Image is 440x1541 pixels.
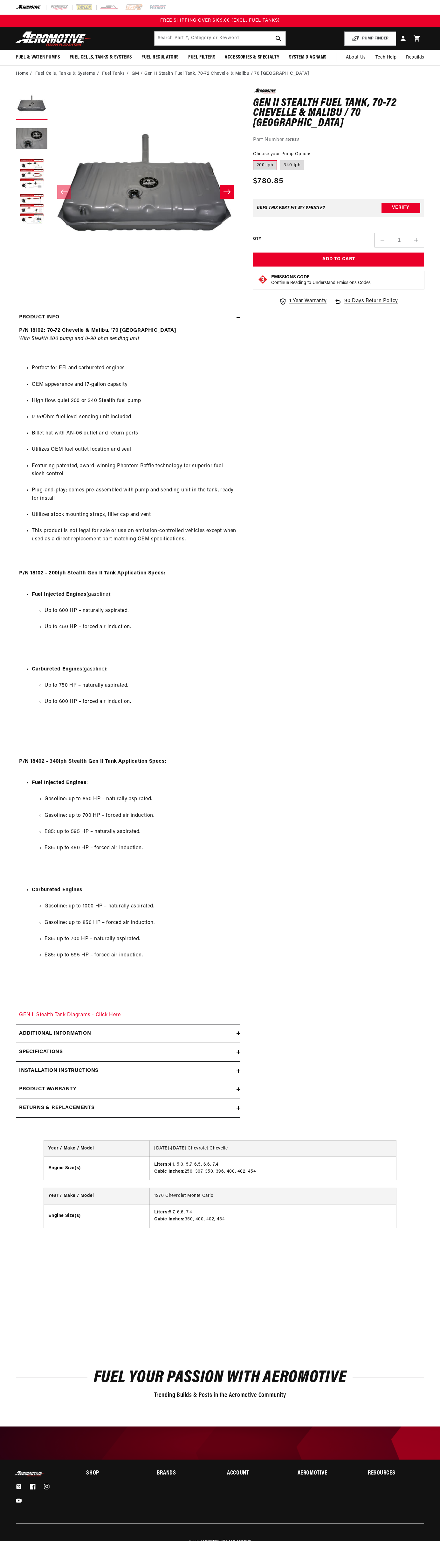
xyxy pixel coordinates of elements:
strong: Cubic Inches: [154,1217,185,1222]
li: Utilizes stock mounting straps, filler cap and vent [32,511,237,519]
li: (gasoline): [32,591,237,657]
strong: Fuel Injected Engines [32,780,86,785]
li: Gasoline: up to 850 HP – naturally aspirated. [45,795,237,803]
img: Emissions code [258,274,268,285]
li: Up to 750 HP – naturally aspirated. [45,682,237,690]
div: Does This part fit My vehicle? [257,205,325,211]
li: : [32,779,237,878]
summary: Tech Help [371,50,401,65]
strong: Liters: [154,1210,169,1215]
a: GM [132,70,139,77]
th: Year / Make / Model [44,1141,149,1157]
strong: Emissions Code [271,275,310,280]
button: PUMP FINDER [344,31,396,46]
span: $780.85 [253,176,283,187]
h2: Product Info [19,313,59,322]
span: 1 Year Warranty [289,297,327,305]
label: 200 lph [253,160,277,170]
li: OEM appearance and 17-gallon capacity [32,381,237,389]
li: Featuring patented, award-winning Phantom Baffle technology for superior fuel slosh control [32,462,237,478]
summary: Fuel Filters [183,50,220,65]
span: Rebuilds [406,54,424,61]
label: 340 lph [280,160,304,170]
strong: P/N 18102: 70-72 Chevelle & Malibu, '70 [GEOGRAPHIC_DATA] [19,328,176,333]
strong: Cubic Inches: [154,1169,185,1174]
summary: Aeromotive [298,1471,354,1476]
span: FREE SHIPPING OVER $109.00 (EXCL. FUEL TANKS) [160,18,280,23]
summary: Fuel & Water Pumps [11,50,65,65]
button: Slide left [57,185,71,199]
td: 4.1, 5.0, 5.7, 6.5, 6.6, 7.4 250, 307, 350, 396, 400, 402, 454 [150,1156,396,1180]
summary: Shop [86,1471,142,1476]
li: Perfect for EFI and carbureted engines [32,364,237,372]
nav: breadcrumbs [16,70,424,77]
li: Up to 450 HP – forced air induction. [45,623,237,631]
li: E85: up to 595 HP – forced air induction. [45,951,237,960]
strong: Liters: [154,1162,169,1167]
strong: 18102 [286,137,299,142]
li: This product is not legal for sale or use on emission-controlled vehicles except when used as a d... [32,527,237,543]
summary: Fuel Cells, Tanks & Systems [65,50,137,65]
span: Accessories & Specialty [225,54,279,61]
a: GEN II Stealth Tank Diagrams - Click Here [19,1012,121,1017]
div: Part Number: [253,136,424,144]
summary: Resources [368,1471,424,1476]
summary: Returns & replacements [16,1099,240,1117]
button: Load image 4 in gallery view [16,193,48,225]
th: Year / Make / Model [44,1188,149,1204]
li: Gasoline: up to 850 HP – forced air induction. [45,919,237,927]
button: Load image 2 in gallery view [16,123,48,155]
li: E85: up to 490 HP – forced air induction. [45,844,237,852]
summary: System Diagrams [284,50,331,65]
span: About Us [346,55,366,60]
button: search button [272,31,285,45]
li: Utilizes OEM fuel outlet location and seal [32,446,237,454]
td: 1970 Chevrolet Monte Carlo [150,1188,396,1204]
span: Fuel Cells, Tanks & Systems [70,54,132,61]
button: Load image 3 in gallery view [16,158,48,190]
strong: Carbureted Engines [32,887,82,892]
a: Fuel Tanks [102,70,125,77]
summary: Accessories & Specialty [220,50,284,65]
strong: P/N 18402 - 340lph Stealth Gen II Tank Application Specs: [19,759,166,764]
em: 0-90 [32,414,43,420]
summary: Installation Instructions [16,1062,240,1080]
button: Verify [382,203,420,213]
span: 90 Days Return Policy [344,297,398,312]
strong: Fuel Injected Engines [32,592,86,597]
a: 1 Year Warranty [279,297,327,305]
em: With Stealth 200 pump and 0-90 ohm sending unit [19,336,139,341]
a: About Us [341,50,371,65]
li: Billet hat with AN-06 outlet and return ports [32,429,237,438]
span: Fuel Filters [188,54,215,61]
li: Up to 600 HP – forced air induction. [45,698,237,706]
h1: Gen II Stealth Fuel Tank, 70-72 Chevelle & Malibu / 70 [GEOGRAPHIC_DATA] [253,98,424,128]
strong: Carbureted Engines [32,667,82,672]
span: System Diagrams [289,54,327,61]
td: 5.7, 6.6, 7.4 350, 400, 402, 454 [150,1204,396,1227]
li: Gasoline: up to 1000 HP – naturally aspirated. [45,902,237,911]
th: Engine Size(s) [44,1204,149,1227]
li: Ohm fuel level sending unit included [32,413,237,421]
li: (gasoline): [32,665,237,732]
h2: Returns & replacements [19,1104,94,1112]
summary: Additional information [16,1024,240,1043]
strong: P/N 18102 - 200lph Stealth Gen II Tank Application Specs: [19,571,165,576]
legend: Choose your Pump Option: [253,151,311,157]
summary: Fuel Regulators [137,50,183,65]
li: Up to 600 HP – naturally aspirated. [45,607,237,615]
input: Search by Part Number, Category or Keyword [155,31,286,45]
summary: Specifications [16,1043,240,1061]
a: Home [16,70,28,77]
summary: Brands [157,1471,213,1476]
p: Continue Reading to Understand Emissions Codes [271,280,371,286]
summary: Account [227,1471,283,1476]
li: High flow, quiet 200 or 340 Stealth fuel pump [32,397,237,405]
li: Gasoline: up to 700 HP – forced air induction. [45,812,237,820]
h2: Specifications [19,1048,63,1056]
h2: Fuel Your Passion with Aeromotive [16,1370,424,1385]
